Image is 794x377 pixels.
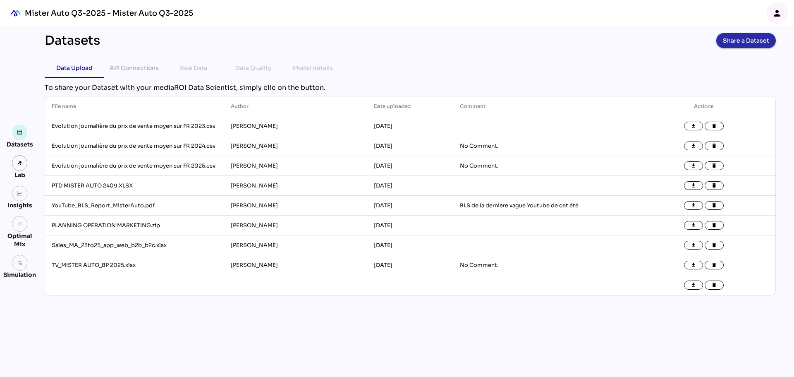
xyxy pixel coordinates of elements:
[224,196,367,216] td: [PERSON_NAME]
[45,176,224,196] td: PTD MISTER AUTO 2409.XLSX
[691,243,696,248] i: file_download
[11,171,29,179] div: Lab
[453,96,632,116] th: Comment
[367,116,453,136] td: [DATE]
[711,282,717,288] i: delete
[453,196,632,216] td: BLS de la dernière vague Youtube de cet été
[711,143,717,149] i: delete
[711,243,717,248] i: delete
[45,83,776,93] div: To share your Dataset with your mediaROI Data Scientist, simply clic on the button.
[224,235,367,255] td: [PERSON_NAME]
[224,136,367,156] td: [PERSON_NAME]
[691,223,696,228] i: file_download
[45,216,224,235] td: PLANNING OPERATION MARKETING.zip
[367,235,453,255] td: [DATE]
[716,33,776,48] button: Share a Dataset
[691,123,696,129] i: file_download
[711,183,717,189] i: delete
[367,156,453,176] td: [DATE]
[224,116,367,136] td: [PERSON_NAME]
[367,96,453,116] th: Date uploaded
[110,63,159,73] div: API Connections
[453,136,632,156] td: No Comment.
[3,232,36,248] div: Optimal Mix
[367,255,453,275] td: [DATE]
[45,235,224,255] td: Sales_MA_23to25_app_web_b2b_b2c.xlsx
[772,8,782,18] i: person
[235,63,271,73] div: Data Quality
[691,203,696,209] i: file_download
[45,196,224,216] td: YouTube_BLS_Report_MisterAuto.pdf
[691,262,696,268] i: file_download
[224,96,367,116] th: Author
[45,255,224,275] td: TV_MISTER AUTO_BP 2025.xlsx
[45,96,224,116] th: File name
[367,136,453,156] td: [DATE]
[711,203,717,209] i: delete
[367,176,453,196] td: [DATE]
[711,123,717,129] i: delete
[367,196,453,216] td: [DATE]
[7,140,33,149] div: Datasets
[711,223,717,228] i: delete
[691,143,696,149] i: file_download
[7,201,32,209] div: Insights
[56,63,93,73] div: Data Upload
[25,8,193,18] div: Mister Auto Q3-2025 - Mister Auto Q3-2025
[45,116,224,136] td: Evolution journalière du prix de vente moyen sur FR 2023.csv
[632,96,775,116] th: Actions
[224,176,367,196] td: [PERSON_NAME]
[17,191,23,197] img: graph.svg
[723,35,769,46] span: Share a Dataset
[224,216,367,235] td: [PERSON_NAME]
[691,163,696,169] i: file_download
[17,160,23,166] img: lab.svg
[7,4,25,22] div: mediaROI
[293,63,333,73] div: Model details
[453,255,632,275] td: No Comment.
[17,221,23,227] i: grain
[224,255,367,275] td: [PERSON_NAME]
[45,136,224,156] td: Evolution journalière du prix de vente moyen sur FR 2024.csv
[3,271,36,279] div: Simulation
[711,262,717,268] i: delete
[367,216,453,235] td: [DATE]
[180,63,207,73] div: Raw Data
[45,156,224,176] td: Evolution journalière du prix de vente moyen sur FR 2025.csv
[45,33,100,48] div: Datasets
[17,130,23,135] img: data.svg
[691,282,696,288] i: file_download
[17,260,23,266] img: settings.svg
[691,183,696,189] i: file_download
[453,156,632,176] td: No Comment.
[224,156,367,176] td: [PERSON_NAME]
[711,163,717,169] i: delete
